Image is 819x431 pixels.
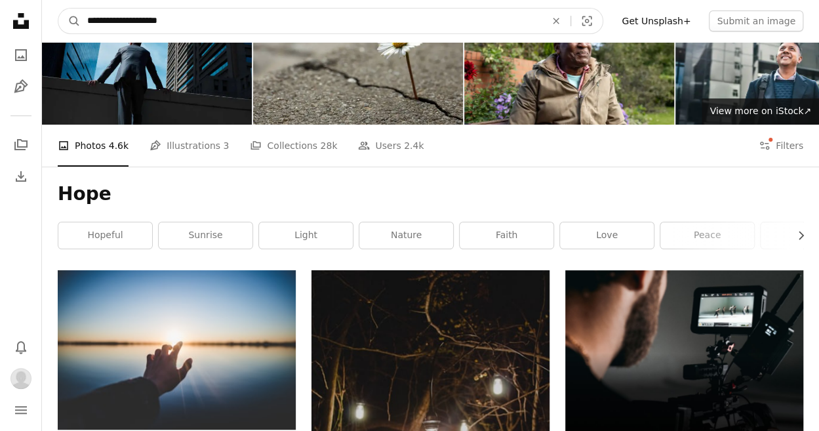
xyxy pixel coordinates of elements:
a: Collections 28k [250,125,337,167]
button: Submit an image [709,10,803,31]
a: View more on iStock↗ [702,98,819,125]
button: scroll list to the right [789,222,803,249]
a: Photos [8,42,34,68]
button: Menu [8,397,34,423]
a: landscape photography of person's hand in front of sun [58,344,296,356]
a: nature [359,222,453,249]
a: faith [460,222,553,249]
a: Home — Unsplash [8,8,34,37]
a: love [560,222,654,249]
button: Search Unsplash [58,9,81,33]
a: sunrise [159,222,252,249]
form: Find visuals sitewide [58,8,603,34]
span: 2.4k [404,138,424,153]
img: landscape photography of person's hand in front of sun [58,270,296,429]
img: Avatar of user Nazneen Zaidi [10,368,31,389]
button: Notifications [8,334,34,360]
a: Users 2.4k [358,125,424,167]
h1: Hope [58,182,803,206]
a: Get Unsplash+ [614,10,698,31]
span: View more on iStock ↗ [709,106,811,116]
a: Collections [8,132,34,158]
a: hopeful [58,222,152,249]
a: light [259,222,353,249]
button: Clear [542,9,570,33]
a: peace [660,222,754,249]
a: Download History [8,163,34,190]
a: Illustrations 3 [150,125,229,167]
button: Profile [8,365,34,392]
button: Visual search [571,9,603,33]
a: Illustrations [8,73,34,100]
span: 28k [320,138,337,153]
span: 3 [224,138,230,153]
button: Filters [759,125,803,167]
